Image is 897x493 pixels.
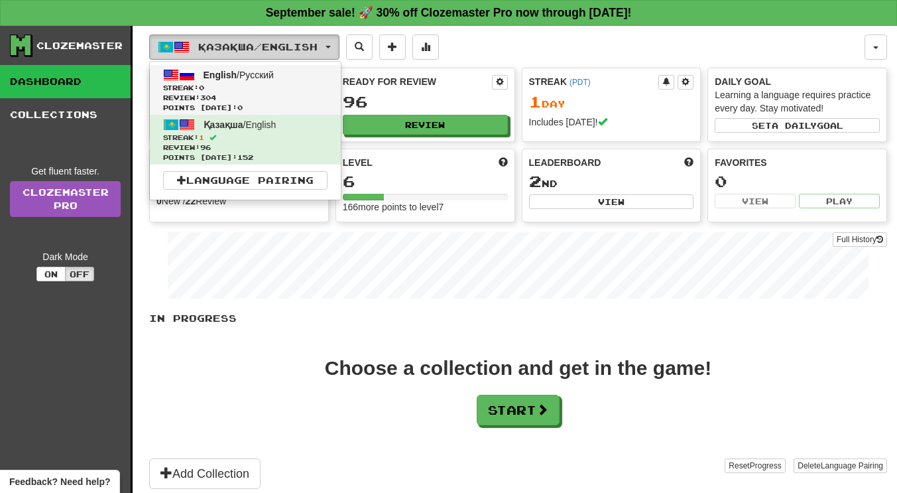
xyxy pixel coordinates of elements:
button: Қазақша/English [149,35,339,60]
button: Search sentences [346,35,373,60]
span: Review: 304 [163,93,328,103]
span: Қазақша [204,119,243,130]
button: DeleteLanguage Pairing [794,458,887,473]
div: 0 [715,173,880,190]
span: Streak: [163,83,328,93]
div: Streak [529,75,659,88]
button: ResetProgress [725,458,785,473]
span: 2 [529,172,542,190]
div: 166 more points to level 7 [343,200,508,214]
div: Dark Mode [10,250,121,263]
div: Day [529,94,694,111]
a: Language Pairing [163,171,328,190]
div: Includes [DATE]! [529,115,694,129]
a: Қазақша/EnglishStreak:1 Review:96Points [DATE]:152 [150,115,341,165]
span: Open feedback widget [9,475,110,488]
span: Points [DATE]: 0 [163,103,328,113]
span: Score more points to level up [499,156,508,169]
span: Review: 96 [163,143,328,153]
button: On [36,267,66,281]
button: Add sentence to collection [379,35,406,60]
div: Daily Goal [715,75,880,88]
div: Ready for Review [343,75,492,88]
button: Add Collection [149,458,261,489]
span: Level [343,156,373,169]
a: (PDT) [569,78,591,87]
div: Choose a collection and get in the game! [325,358,711,378]
a: ClozemasterPro [10,181,121,217]
button: Seta dailygoal [715,118,880,133]
button: View [529,194,694,209]
span: Leaderboard [529,156,601,169]
strong: 0 [156,196,162,206]
div: Clozemaster [36,39,123,52]
div: 96 [343,94,508,110]
div: New / Review [156,194,322,208]
a: English/РусскийStreak:0 Review:304Points [DATE]:0 [150,65,341,115]
span: Language Pairing [821,461,883,470]
button: More stats [412,35,439,60]
span: a daily [772,121,817,130]
button: Off [65,267,94,281]
div: Get fluent faster. [10,165,121,178]
button: Review [343,115,508,135]
span: This week in points, UTC [684,156,693,169]
span: 1 [199,133,204,141]
button: View [715,194,796,208]
p: In Progress [149,312,887,325]
span: English [204,70,237,80]
span: Streak: [163,133,328,143]
span: / English [204,119,276,130]
span: 1 [529,92,542,111]
button: Start [477,395,560,425]
span: Қазақша / English [198,41,318,52]
strong: September sale! 🚀 30% off Clozemaster Pro now through [DATE]! [266,6,632,19]
span: Progress [750,461,782,470]
button: Play [799,194,880,208]
div: Favorites [715,156,880,169]
span: Points [DATE]: 152 [163,153,328,163]
button: Full History [833,232,887,247]
div: 6 [343,173,508,190]
div: Learning a language requires practice every day. Stay motivated! [715,88,880,115]
strong: 22 [186,196,196,206]
div: nd [529,173,694,190]
span: 0 [199,84,204,92]
span: / Русский [204,70,274,80]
